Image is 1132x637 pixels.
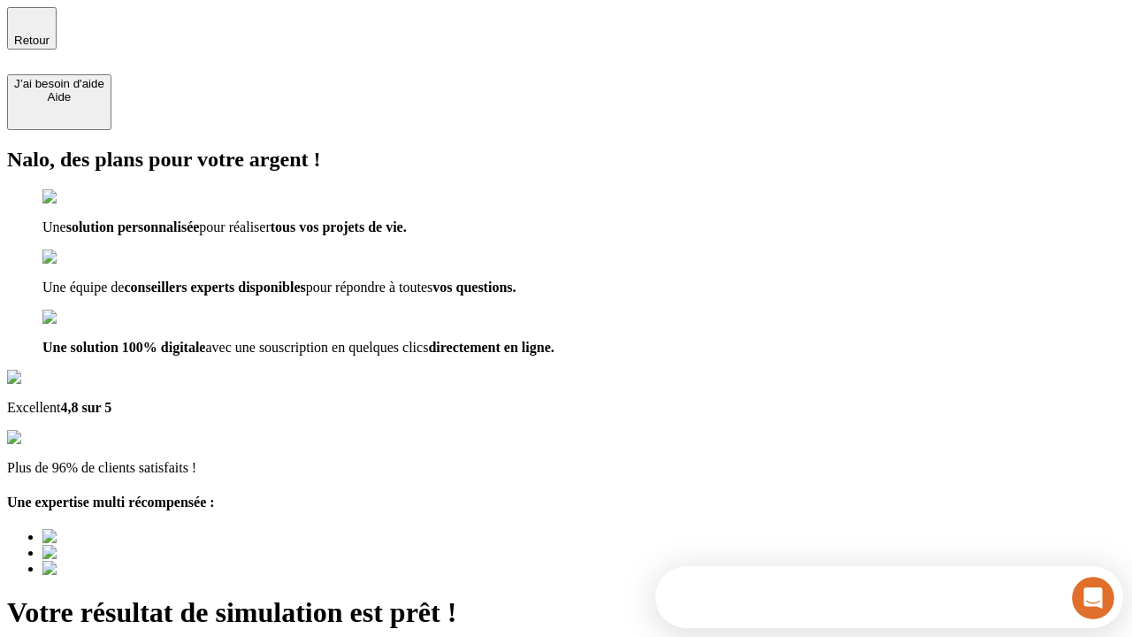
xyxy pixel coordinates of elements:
[7,596,1125,629] h1: Votre résultat de simulation est prêt !
[42,310,119,326] img: checkmark
[42,249,119,265] img: checkmark
[432,280,516,295] span: vos questions.
[14,34,50,47] span: Retour
[655,566,1123,628] iframe: Intercom live chat discovery launcher
[42,529,206,545] img: Best savings advice award
[7,430,95,446] img: reviews stars
[199,219,270,234] span: pour réaliser
[42,545,206,561] img: Best savings advice award
[7,7,57,50] button: Retour
[7,495,1125,510] h4: Une expertise multi récompensée :
[124,280,305,295] span: conseillers experts disponibles
[14,90,104,104] div: Aide
[7,370,110,386] img: Google Review
[42,561,206,577] img: Best savings advice award
[7,460,1125,476] p: Plus de 96% de clients satisfaits !
[306,280,433,295] span: pour répondre à toutes
[1072,577,1114,619] iframe: Intercom live chat
[42,189,119,205] img: checkmark
[7,400,60,415] span: Excellent
[271,219,407,234] span: tous vos projets de vie.
[60,400,111,415] span: 4,8 sur 5
[205,340,428,355] span: avec une souscription en quelques clics
[7,148,1125,172] h2: Nalo, des plans pour votre argent !
[66,219,200,234] span: solution personnalisée
[7,74,111,130] button: J’ai besoin d'aideAide
[42,280,124,295] span: Une équipe de
[428,340,554,355] span: directement en ligne.
[14,77,104,90] div: J’ai besoin d'aide
[42,219,66,234] span: Une
[42,340,205,355] span: Une solution 100% digitale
